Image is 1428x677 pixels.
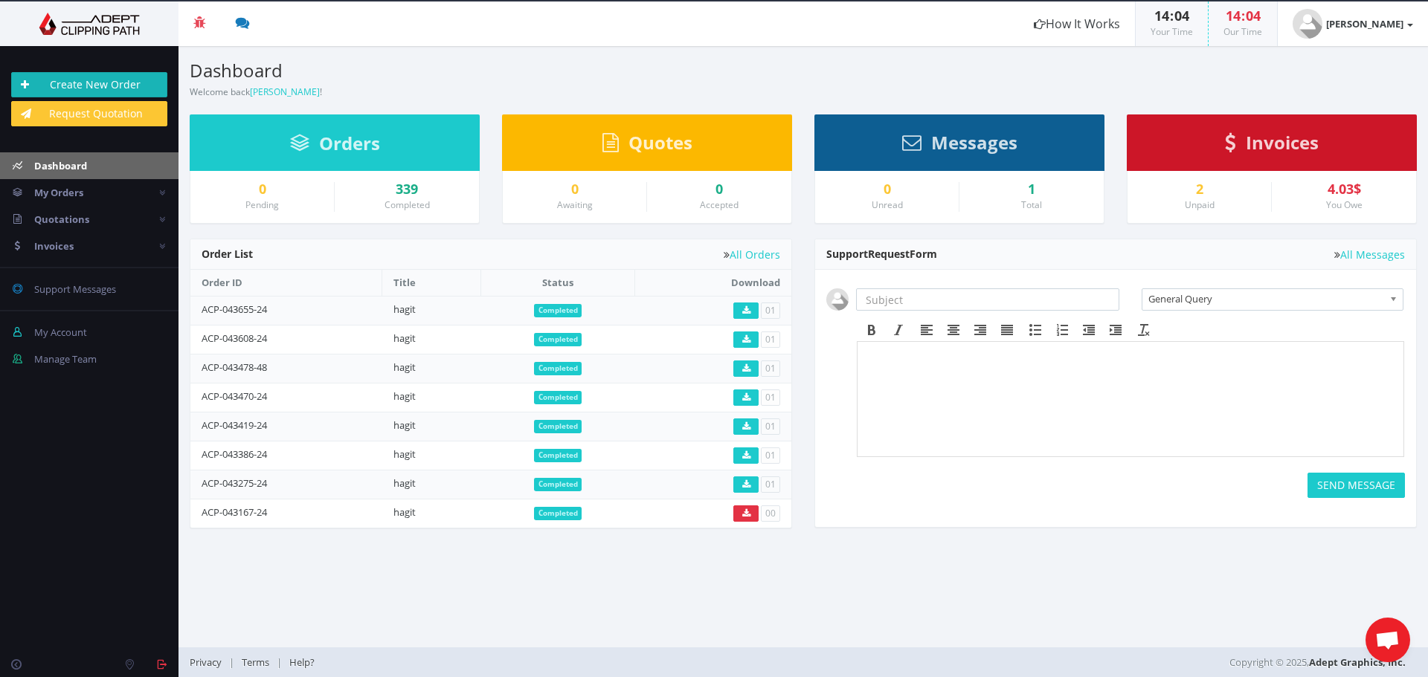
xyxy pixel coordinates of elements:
span: 14 [1154,7,1169,25]
a: All Messages [1334,249,1405,260]
a: hagit [393,360,416,374]
div: | | [190,647,1008,677]
small: Our Time [1223,25,1262,38]
a: ACP-043470-24 [202,389,267,403]
input: Subject [856,288,1119,311]
small: Your Time [1151,25,1193,38]
a: [PERSON_NAME] [1278,1,1428,46]
span: Order List [202,247,253,261]
div: Clear formatting [1130,320,1157,340]
div: Justify [994,320,1020,340]
img: user_default.jpg [826,288,849,311]
a: Help? [282,655,322,669]
th: Download [634,270,791,296]
th: Title [382,270,481,296]
small: You Owe [1326,198,1363,211]
div: Italic [885,320,912,340]
span: Invoices [1246,130,1319,155]
small: Welcome back ! [190,85,322,98]
span: Request [868,247,910,261]
a: Terms [234,655,277,669]
a: 0 [826,182,948,197]
a: Invoices [1225,139,1319,152]
div: Increase indent [1102,320,1129,340]
span: Invoices [34,239,74,253]
a: Messages [902,139,1017,152]
div: Open chat [1366,618,1410,662]
a: Request Quotation [11,101,167,126]
div: Numbered list [1049,320,1075,340]
th: Status [481,270,635,296]
a: ACP-043478-48 [202,360,267,374]
a: 0 [514,182,635,197]
a: Orders [290,140,380,153]
span: Support Messages [34,282,116,296]
a: hagit [393,389,416,403]
div: Bold [858,320,885,340]
div: Align left [913,320,940,340]
div: 1 [971,182,1093,197]
strong: [PERSON_NAME] [1326,17,1403,30]
span: Quotations [34,213,89,226]
a: hagit [393,418,416,432]
span: Manage Team [34,352,97,366]
a: 0 [202,182,323,197]
span: Completed [534,333,582,346]
a: How It Works [1019,1,1135,46]
a: Quotes [602,139,692,152]
a: hagit [393,302,416,316]
small: Unpaid [1185,198,1215,211]
span: Orders [319,131,380,155]
span: Completed [534,304,582,317]
span: Completed [534,391,582,404]
a: ACP-043275-24 [202,476,267,490]
small: Awaiting [557,198,593,211]
small: Unread [872,198,903,211]
div: Bullet list [1022,320,1049,340]
a: hagit [393,476,416,490]
span: My Account [34,325,87,339]
h3: Dashboard [190,61,792,80]
small: Completed [385,198,430,211]
a: ACP-043167-24 [202,505,267,519]
a: Create New Order [11,72,167,97]
small: Accepted [700,198,739,211]
span: : [1241,7,1246,25]
div: Decrease indent [1075,320,1102,340]
span: Completed [534,362,582,375]
a: 2 [1139,182,1260,197]
a: 339 [346,182,468,197]
span: Completed [534,449,582,462]
a: Adept Graphics, Inc. [1309,655,1406,669]
img: user_default.jpg [1293,9,1322,39]
div: 4.03$ [1283,182,1405,197]
span: Completed [534,507,582,520]
div: Align center [940,320,967,340]
button: SEND MESSAGE [1308,473,1405,498]
small: Pending [245,198,279,211]
a: Privacy [190,655,229,669]
small: Total [1021,198,1042,211]
span: General Query [1148,289,1383,308]
span: Messages [931,130,1017,155]
a: ACP-043419-24 [202,418,267,432]
th: Order ID [190,270,382,296]
iframe: Rich Text Area. Press ALT-F9 for menu. Press ALT-F10 for toolbar. Press ALT-0 for help [858,342,1403,456]
span: 04 [1246,7,1261,25]
span: Copyright © 2025, [1229,655,1406,670]
a: 0 [658,182,780,197]
span: My Orders [34,186,83,199]
span: Quotes [628,130,692,155]
a: ACP-043608-24 [202,331,267,345]
a: [PERSON_NAME] [250,85,320,98]
span: 04 [1174,7,1189,25]
a: hagit [393,505,416,519]
span: Completed [534,478,582,491]
a: hagit [393,331,416,345]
